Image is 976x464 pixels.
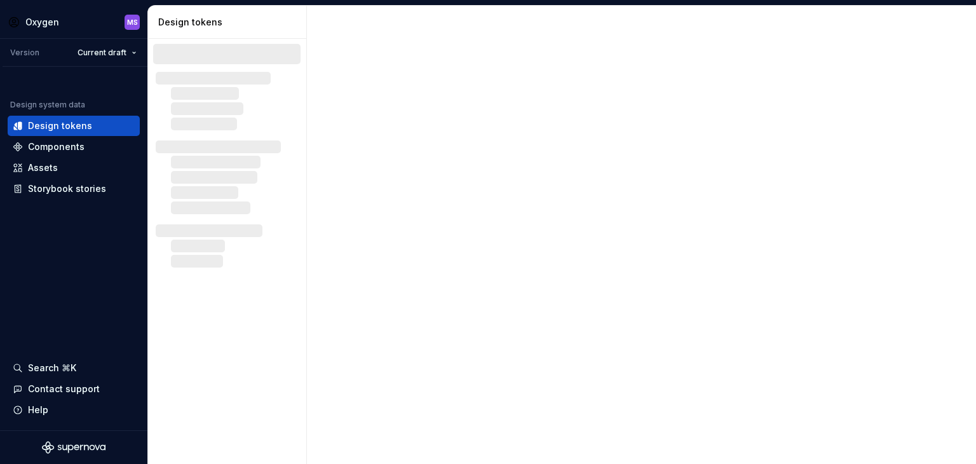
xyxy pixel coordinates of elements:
[3,8,145,36] button: OxygenMS
[28,404,48,416] div: Help
[42,441,105,454] svg: Supernova Logo
[10,48,39,58] div: Version
[28,362,76,374] div: Search ⌘K
[8,400,140,420] button: Help
[8,179,140,199] a: Storybook stories
[28,140,85,153] div: Components
[78,48,126,58] span: Current draft
[127,17,138,27] div: MS
[28,119,92,132] div: Design tokens
[8,137,140,157] a: Components
[158,16,301,29] div: Design tokens
[8,116,140,136] a: Design tokens
[8,358,140,378] button: Search ⌘K
[8,158,140,178] a: Assets
[28,161,58,174] div: Assets
[10,100,85,110] div: Design system data
[28,182,106,195] div: Storybook stories
[25,16,59,29] div: Oxygen
[72,44,142,62] button: Current draft
[28,383,100,395] div: Contact support
[8,379,140,399] button: Contact support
